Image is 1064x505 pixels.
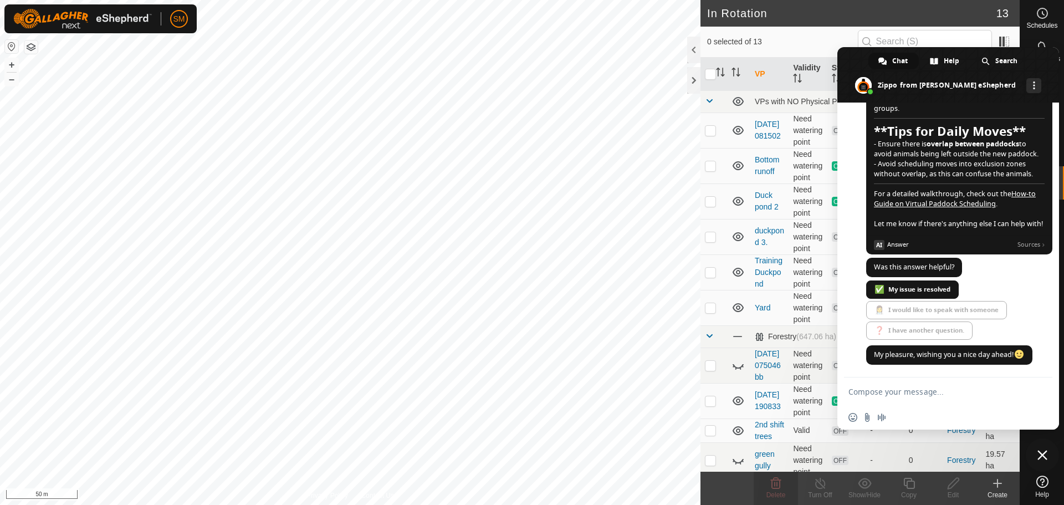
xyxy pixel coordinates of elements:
[832,161,845,171] span: ON
[1017,239,1045,249] span: Sources
[13,9,152,29] img: Gallagher Logo
[24,40,38,54] button: Map Layers
[944,53,959,69] span: Help
[796,332,836,341] span: (647.06 ha)
[789,383,827,419] td: Need watering point
[755,155,779,176] a: Bottom runoff
[842,490,887,500] div: Show/Hide
[755,450,775,470] a: green gully
[755,349,781,381] a: [DATE] 075046 bb
[832,75,841,84] p-sorticon: Activate to sort
[707,7,996,20] h2: In Rotation
[1026,438,1059,472] div: Close chat
[766,491,786,499] span: Delete
[755,332,836,341] div: Forestry
[892,53,908,69] span: Chat
[5,40,18,53] button: Reset Map
[981,442,1020,478] td: 19.57 ha
[789,254,827,290] td: Need watering point
[361,491,394,501] a: Contact Us
[789,219,827,254] td: Need watering point
[874,262,954,272] span: Was this answer helpful?
[904,419,943,442] td: 0
[904,442,943,478] td: 0
[874,84,1040,103] span: Scheduled Moves List
[874,350,1025,359] span: My pleasure, wishing you a nice day ahead!
[981,419,1020,442] td: 226.76 ha
[832,126,848,135] span: OFF
[827,58,866,91] th: Status
[887,239,1013,249] span: Answer
[1026,22,1057,29] span: Schedules
[789,183,827,219] td: Need watering point
[789,113,827,148] td: Need watering point
[920,53,970,69] div: Help
[874,125,1026,138] span: **Tips for Daily Moves**
[870,455,899,466] div: -
[755,226,784,247] a: duckpond 3.
[877,413,886,422] span: Audio message
[789,348,827,383] td: Need watering point
[874,240,884,250] span: AI
[731,69,740,78] p-sorticon: Activate to sort
[789,148,827,183] td: Need watering point
[789,442,827,478] td: Need watering point
[755,303,771,312] a: Yard
[863,413,872,422] span: Send a file
[1026,78,1041,93] div: More channels
[874,189,1036,208] a: How-to Guide on Virtual Paddock Scheduling
[789,58,827,91] th: Validity
[755,120,781,140] a: [DATE] 081502
[832,361,848,370] span: OFF
[755,256,782,288] a: Training Duckpond
[716,69,725,78] p-sorticon: Activate to sort
[947,456,975,465] a: Forestry
[927,139,1019,149] span: overlap between paddocks
[887,490,931,500] div: Copy
[755,97,1015,106] div: VPs with NO Physical Paddock
[306,491,348,501] a: Privacy Policy
[755,390,781,411] a: [DATE] 190833
[707,36,858,48] span: 0 selected of 13
[995,53,1017,69] span: Search
[868,53,919,69] div: Chat
[832,303,848,313] span: OFF
[173,13,185,25] span: SM
[975,490,1020,500] div: Create
[832,396,845,406] span: ON
[5,58,18,72] button: +
[848,387,1024,397] textarea: Compose your message...
[996,5,1009,22] span: 13
[5,73,18,86] button: –
[750,58,789,91] th: VP
[832,456,848,465] span: OFF
[870,425,899,436] div: -
[798,490,842,500] div: Turn Off
[832,426,848,436] span: OFF
[789,290,827,325] td: Need watering point
[931,490,975,500] div: Edit
[848,413,857,422] span: Insert an emoji
[789,419,827,442] td: Valid
[971,53,1029,69] div: Search
[832,197,845,206] span: ON
[858,30,992,53] input: Search (S)
[755,191,779,211] a: Duck pond 2
[832,232,848,242] span: OFF
[793,75,802,84] p-sorticon: Activate to sort
[1035,491,1049,498] span: Help
[755,420,784,441] a: 2nd shift trees
[1020,471,1064,502] a: Help
[947,426,975,435] a: Forestry
[832,268,848,277] span: OFF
